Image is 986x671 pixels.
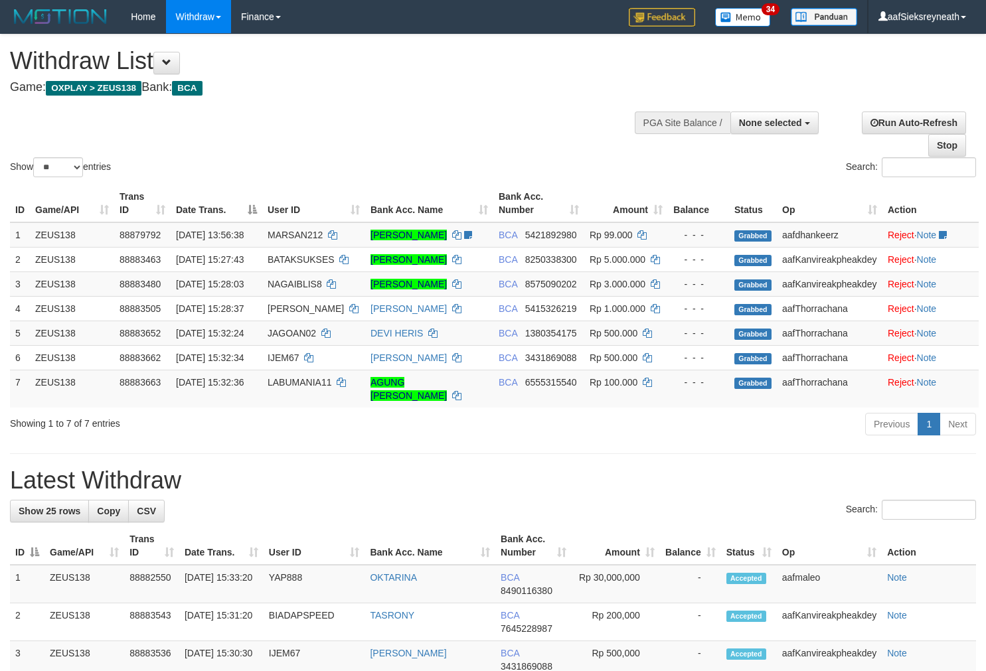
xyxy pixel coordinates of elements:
span: Rp 1.000.000 [590,303,645,314]
span: Copy 8490116380 to clipboard [501,585,552,596]
th: Trans ID: activate to sort column ascending [124,527,179,565]
label: Search: [846,500,976,520]
div: - - - [673,327,724,340]
td: ZEUS138 [44,603,124,641]
td: · [882,222,979,248]
a: DEVI HERIS [370,328,423,338]
th: Date Trans.: activate to sort column descending [171,185,262,222]
td: Rp 200,000 [572,603,660,641]
th: Balance: activate to sort column ascending [660,527,721,565]
span: 34 [762,3,780,15]
td: ZEUS138 [30,247,114,271]
td: BIADAPSPEED [264,603,365,641]
span: BCA [501,572,519,583]
td: · [882,247,979,271]
a: Reject [888,303,914,314]
a: AGUNG [PERSON_NAME] [370,377,447,401]
a: Note [917,303,937,314]
span: OXPLAY > ZEUS138 [46,81,141,96]
span: BCA [501,648,519,658]
th: Bank Acc. Number: activate to sort column ascending [495,527,572,565]
td: 1 [10,565,44,603]
a: 1 [918,413,940,435]
span: BATAKSUKSES [268,254,335,265]
span: LABUMANIA11 [268,377,331,388]
div: - - - [673,277,724,291]
a: Note [917,230,937,240]
span: Rp 3.000.000 [590,279,645,289]
a: TASRONY [370,610,414,621]
th: Bank Acc. Name: activate to sort column ascending [365,185,493,222]
td: 2 [10,603,44,641]
div: PGA Site Balance / [635,112,730,134]
span: [DATE] 15:32:36 [176,377,244,388]
a: Note [887,572,907,583]
td: · [882,321,979,345]
th: Action [882,185,979,222]
th: Date Trans.: activate to sort column ascending [179,527,264,565]
a: Reject [888,279,914,289]
a: [PERSON_NAME] [370,303,447,314]
td: 1 [10,222,30,248]
h4: Game: Bank: [10,81,644,94]
span: MARSAN212 [268,230,323,240]
span: Copy 3431869088 to clipboard [525,352,577,363]
span: Copy 5415326219 to clipboard [525,303,577,314]
span: BCA [501,610,519,621]
span: CSV [137,506,156,516]
a: Previous [865,413,918,435]
a: Copy [88,500,129,522]
th: Balance [668,185,729,222]
span: 88883663 [120,377,161,388]
span: 88883480 [120,279,161,289]
td: [DATE] 15:31:20 [179,603,264,641]
a: Note [887,648,907,658]
a: Reject [888,352,914,363]
th: Trans ID: activate to sort column ascending [114,185,171,222]
td: · [882,271,979,296]
span: BCA [499,352,517,363]
td: ZEUS138 [30,222,114,248]
span: Copy 5421892980 to clipboard [525,230,577,240]
a: [PERSON_NAME] [370,254,447,265]
td: aafmaleo [777,565,882,603]
span: 88879792 [120,230,161,240]
td: 4 [10,296,30,321]
td: [DATE] 15:33:20 [179,565,264,603]
div: Showing 1 to 7 of 7 entries [10,411,401,430]
a: CSV [128,500,165,522]
td: ZEUS138 [30,271,114,296]
a: Note [917,352,937,363]
th: Amount: activate to sort column ascending [584,185,668,222]
span: Copy 7645228987 to clipboard [501,623,552,634]
td: 88882550 [124,565,179,603]
span: 88883662 [120,352,161,363]
span: BCA [499,254,517,265]
a: Next [940,413,976,435]
span: Copy 8250338300 to clipboard [525,254,577,265]
a: [PERSON_NAME] [370,648,446,658]
span: IJEM67 [268,352,299,363]
th: Amount: activate to sort column ascending [572,527,660,565]
span: Rp 500.000 [590,328,637,338]
a: Note [917,328,937,338]
a: Reject [888,328,914,338]
span: BCA [172,81,202,96]
div: - - - [673,376,724,389]
th: ID [10,185,30,222]
a: [PERSON_NAME] [370,279,447,289]
span: Show 25 rows [19,506,80,516]
span: NAGAIBLIS8 [268,279,322,289]
td: aafdhankeerz [777,222,882,248]
span: Grabbed [734,279,772,291]
h1: Withdraw List [10,48,644,74]
span: Accepted [726,648,766,660]
img: Button%20Memo.svg [715,8,771,27]
td: ZEUS138 [30,296,114,321]
span: Rp 100.000 [590,377,637,388]
th: Action [882,527,976,565]
span: [DATE] 15:27:43 [176,254,244,265]
td: aafThorrachana [777,321,882,345]
td: aafKanvireakpheakdey [777,247,882,271]
span: [DATE] 15:32:24 [176,328,244,338]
